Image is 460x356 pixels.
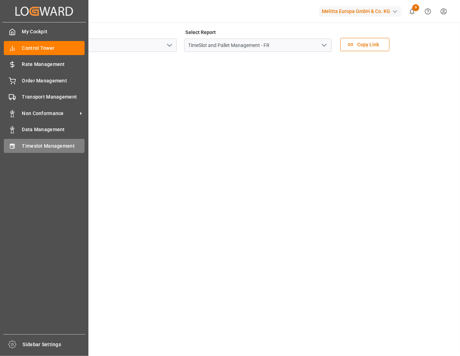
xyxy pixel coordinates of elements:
button: Copy Link [340,38,389,51]
span: My Cockpit [22,28,85,35]
span: Non Conformance [22,110,78,117]
span: Rate Management [22,61,85,68]
span: Data Management [22,126,85,133]
span: Control Tower [22,45,85,52]
span: Transport Management [22,93,85,101]
a: My Cockpit [4,25,85,39]
input: Type to search/select [184,39,332,52]
span: Timeslot Management [22,142,85,150]
button: open menu [319,40,329,51]
span: Sidebar Settings [23,341,86,348]
input: Type to search/select [29,39,177,52]
button: Help Center [420,4,436,19]
button: open menu [164,40,174,51]
a: Order Management [4,74,85,87]
span: Copy Link [354,41,382,48]
a: Control Tower [4,41,85,55]
button: show 9 new notifications [404,4,420,19]
a: Transport Management [4,90,85,104]
label: Select Report [184,27,217,37]
a: Timeslot Management [4,139,85,153]
button: Melitta Europa GmbH & Co. KG [319,5,404,18]
span: 9 [412,4,419,11]
div: Melitta Europa GmbH & Co. KG [319,6,401,16]
a: Data Management [4,123,85,136]
span: Order Management [22,77,85,85]
a: Rate Management [4,58,85,71]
